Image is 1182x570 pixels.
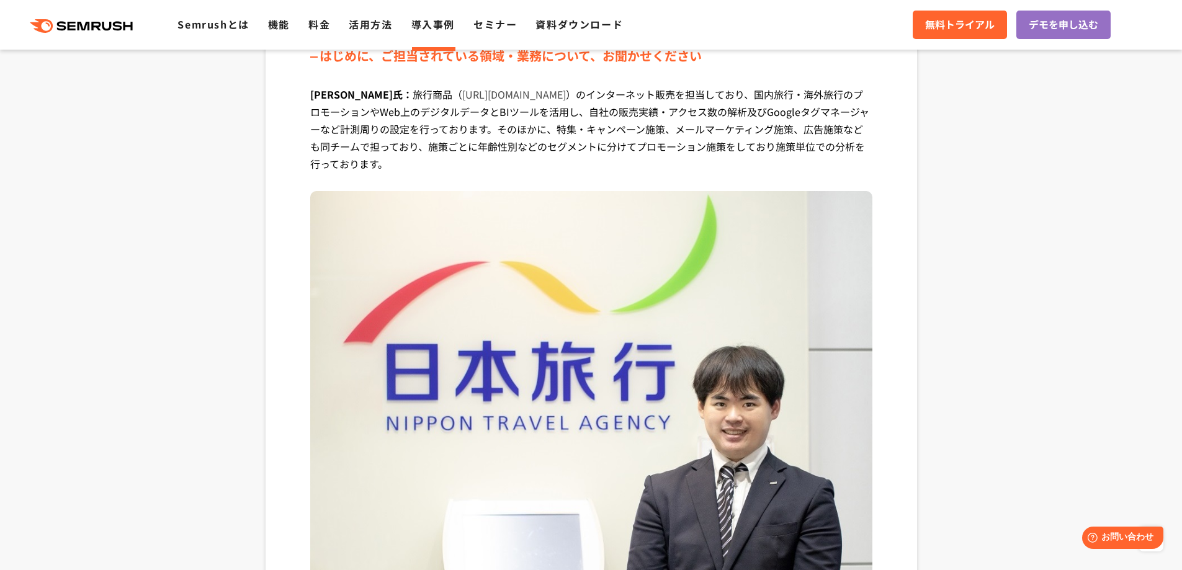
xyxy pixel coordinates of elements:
span: [PERSON_NAME]氏： [310,87,413,102]
a: 料金 [308,17,330,32]
a: 機能 [268,17,290,32]
a: 無料トライアル [913,11,1007,39]
a: デモを申し込む [1016,11,1111,39]
a: 活用方法 [349,17,392,32]
p: 旅行商品（ ）のインターネット販売を担当しており、国内旅行・海外旅行のプロモーションやWeb上のデジタルデータとBIツールを活用し、自社の販売実績・アクセス数の解析及びGoogleタグマネージャ... [310,86,872,191]
span: デモを申し込む [1029,17,1098,33]
div: はじめに、ご担当されている領域・業務について、お聞かせください [310,46,872,66]
a: 資料ダウンロード [535,17,623,32]
a: 導入事例 [411,17,455,32]
a: [URL][DOMAIN_NAME] [462,87,566,102]
iframe: Help widget launcher [1072,522,1168,556]
a: Semrushとは [177,17,249,32]
span: 無料トライアル [925,17,995,33]
a: セミナー [473,17,517,32]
